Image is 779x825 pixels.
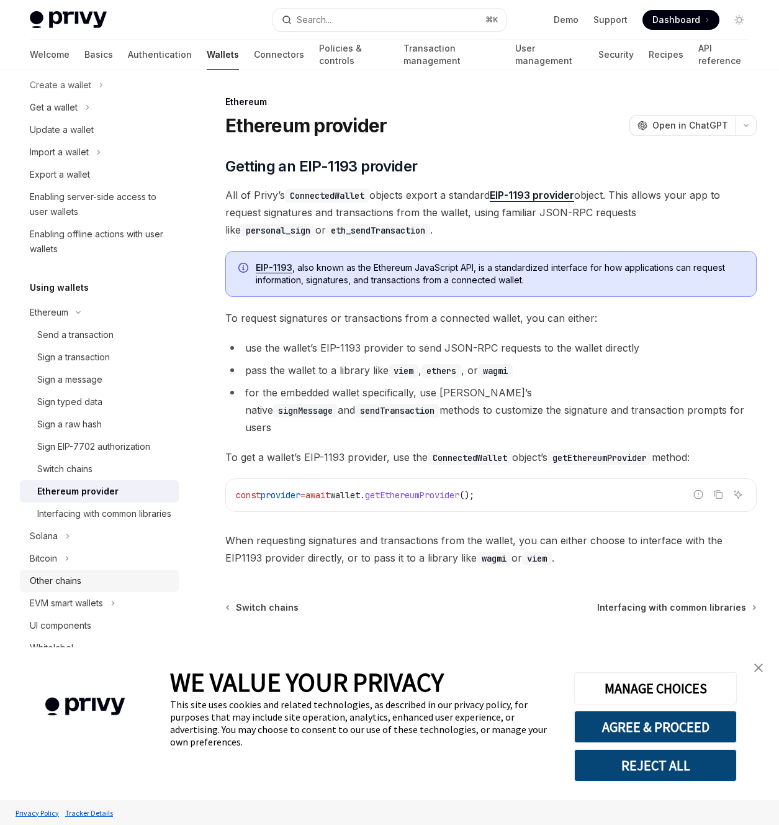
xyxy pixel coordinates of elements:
[330,490,360,501] span: wallet
[30,227,171,257] div: Enabling offline actions with user wallets
[319,40,389,70] a: Policies & controls
[710,486,726,503] button: Copy the contents from the code block
[225,309,757,327] span: To request signatures or transactions from a connected wallet, you can either:
[37,350,110,365] div: Sign a transaction
[273,404,338,417] code: signMessage
[485,15,498,25] span: ⌘ K
[227,601,299,614] a: Switch chains
[297,12,331,27] div: Search...
[37,484,119,499] div: Ethereum provider
[37,462,92,476] div: Switch chains
[652,119,728,132] span: Open in ChatGPT
[30,573,81,588] div: Other chains
[236,490,261,501] span: const
[428,451,512,465] code: ConnectedWallet
[30,618,91,633] div: UI components
[365,490,459,501] span: getEthereumProvider
[690,486,706,503] button: Report incorrect code
[478,364,513,378] code: wagmi
[225,449,757,466] span: To get a wallet’s EIP-1193 provider, use the object’s method:
[37,439,150,454] div: Sign EIP-7702 authorization
[522,552,552,565] code: viem
[20,301,179,324] button: Toggle Ethereum section
[37,506,171,521] div: Interfacing with common libraries
[225,157,417,176] span: Getting an EIP-1193 provider
[238,263,251,275] svg: Info
[30,145,89,160] div: Import a wallet
[642,10,719,30] a: Dashboard
[30,189,171,219] div: Enabling server-side access to user wallets
[490,189,574,202] a: EIP-1193 provider
[12,802,62,824] a: Privacy Policy
[547,451,652,465] code: getEthereumProvider
[285,189,369,203] code: ConnectedWallet
[256,262,292,273] a: EIP-1193
[20,391,179,413] a: Sign typed data
[20,435,179,458] a: Sign EIP-7702 authorization
[20,346,179,368] a: Sign a transaction
[20,141,179,163] button: Toggle Import a wallet section
[515,40,583,70] a: User management
[20,119,179,141] a: Update a wallet
[20,186,179,223] a: Enabling server-side access to user wallets
[574,711,737,743] button: AGREE & PROCEED
[20,547,179,570] button: Toggle Bitcoin section
[20,592,179,614] button: Toggle EVM smart wallets section
[593,14,628,26] a: Support
[30,596,103,611] div: EVM smart wallets
[30,122,94,137] div: Update a wallet
[20,458,179,480] a: Switch chains
[30,305,68,320] div: Ethereum
[30,167,90,182] div: Export a wallet
[305,490,330,501] span: await
[20,368,179,391] a: Sign a message
[170,698,556,748] div: This site uses cookies and related technologies, as described in our privacy policy, for purposes...
[30,529,58,544] div: Solana
[241,224,315,237] code: personal_sign
[30,640,73,655] div: Whitelabel
[746,655,771,680] a: close banner
[20,570,179,592] a: Other chains
[389,364,418,378] code: viem
[20,480,179,503] a: Ethereum provider
[207,40,239,70] a: Wallets
[236,601,299,614] span: Switch chains
[730,486,746,503] button: Ask AI
[128,40,192,70] a: Authentication
[225,362,757,379] li: pass the wallet to a library like , , or
[30,11,107,29] img: light logo
[254,40,304,70] a: Connectors
[225,96,757,108] div: Ethereum
[20,96,179,119] button: Toggle Get a wallet section
[649,40,683,70] a: Recipes
[20,503,179,525] a: Interfacing with common libraries
[574,672,737,704] button: MANAGE CHOICES
[30,280,89,295] h5: Using wallets
[20,413,179,435] a: Sign a raw hash
[20,324,179,346] a: Send a transaction
[225,532,757,567] span: When requesting signatures and transactions from the wallet, you can either choose to interface w...
[403,40,500,70] a: Transaction management
[300,490,305,501] span: =
[360,490,365,501] span: .
[84,40,113,70] a: Basics
[355,404,439,417] code: sendTransaction
[20,223,179,260] a: Enabling offline actions with user wallets
[326,224,430,237] code: eth_sendTransaction
[754,663,763,672] img: close banner
[62,802,116,824] a: Tracker Details
[597,601,746,614] span: Interfacing with common libraries
[30,100,78,115] div: Get a wallet
[30,40,70,70] a: Welcome
[20,614,179,637] a: UI components
[698,40,749,70] a: API reference
[225,384,757,436] li: for the embedded wallet specifically, use [PERSON_NAME]’s native and methods to customize the sig...
[170,666,444,698] span: WE VALUE YOUR PRIVACY
[273,9,507,31] button: Open search
[30,551,57,566] div: Bitcoin
[20,163,179,186] a: Export a wallet
[598,40,634,70] a: Security
[225,339,757,357] li: use the wallet’s EIP-1193 provider to send JSON-RPC requests to the wallet directly
[554,14,579,26] a: Demo
[37,372,102,387] div: Sign a message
